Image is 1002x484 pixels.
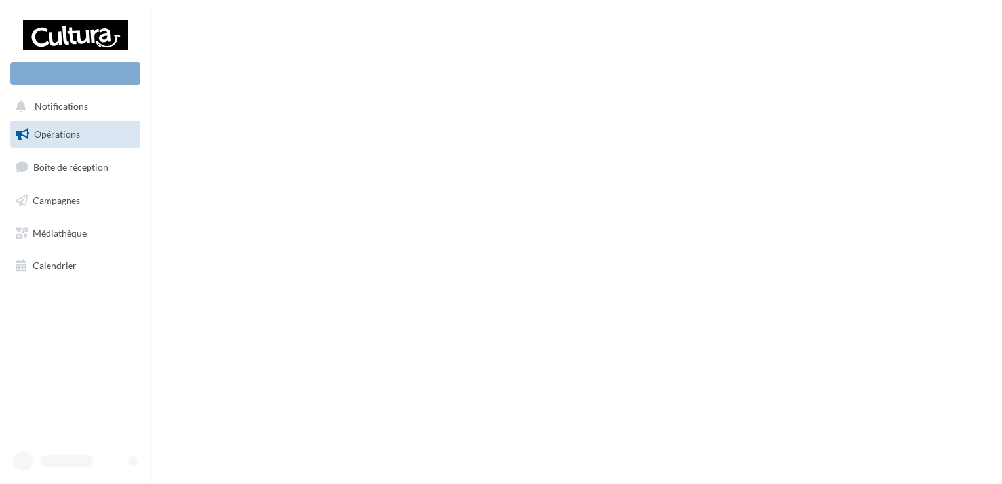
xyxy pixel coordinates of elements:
span: Notifications [35,101,88,112]
span: Campagnes [33,195,80,206]
a: Médiathèque [8,220,143,247]
a: Campagnes [8,187,143,214]
span: Boîte de réception [33,161,108,172]
span: Calendrier [33,260,77,271]
span: Opérations [34,129,80,140]
span: Médiathèque [33,227,87,238]
a: Opérations [8,121,143,148]
div: Nouvelle campagne [10,62,140,85]
a: Boîte de réception [8,153,143,181]
a: Calendrier [8,252,143,279]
